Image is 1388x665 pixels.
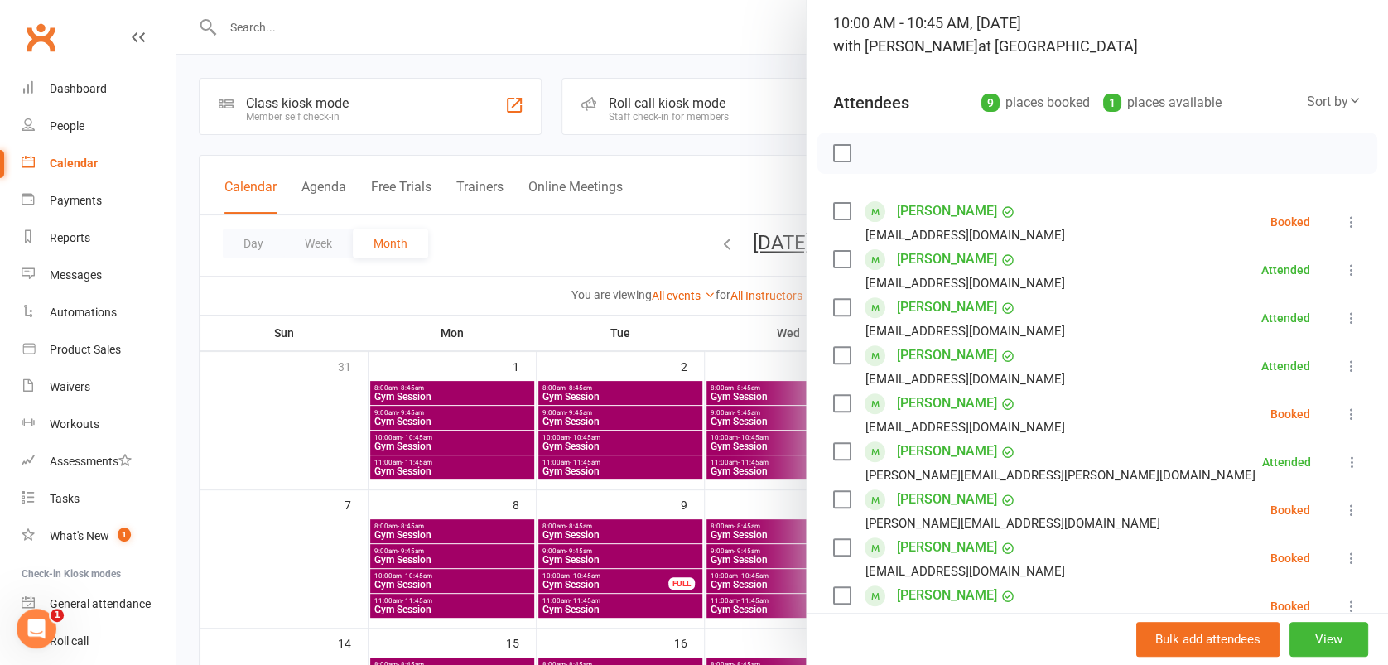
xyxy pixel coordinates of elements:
div: Sort by [1307,91,1361,113]
div: places booked [981,91,1090,114]
a: Clubworx [20,17,61,58]
div: People [50,119,84,133]
div: General attendance [50,597,151,610]
a: Tasks [22,480,175,518]
a: Roll call [22,623,175,660]
a: [PERSON_NAME] [897,486,997,513]
div: Messages [50,268,102,282]
div: What's New [50,529,109,542]
div: places available [1103,91,1222,114]
span: with [PERSON_NAME] [833,37,978,55]
div: [PERSON_NAME][EMAIL_ADDRESS][DOMAIN_NAME] [865,513,1160,534]
div: Calendar [50,157,98,170]
div: 1 [1103,94,1121,112]
div: Roll call [50,634,89,648]
button: Bulk add attendees [1136,622,1280,657]
div: Tasks [50,492,80,505]
div: Attended [1261,264,1310,276]
div: [EMAIL_ADDRESS][DOMAIN_NAME] [865,272,1065,294]
div: Waivers [50,380,90,393]
div: [EMAIL_ADDRESS][DOMAIN_NAME] [865,561,1065,582]
div: Attended [1261,312,1310,324]
div: Dashboard [50,82,107,95]
a: [PERSON_NAME] [897,582,997,609]
div: Booked [1270,552,1310,564]
div: [EMAIL_ADDRESS][DOMAIN_NAME] [865,320,1065,342]
div: [PERSON_NAME][EMAIL_ADDRESS][PERSON_NAME][DOMAIN_NAME] [865,465,1255,486]
div: [EMAIL_ADDRESS][DOMAIN_NAME] [865,417,1065,438]
a: [PERSON_NAME] [897,198,997,224]
iframe: Intercom live chat [17,609,56,648]
div: Payments [50,194,102,207]
div: 9 [981,94,1000,112]
div: Booked [1270,600,1310,612]
div: Reports [50,231,90,244]
a: Product Sales [22,331,175,369]
a: Automations [22,294,175,331]
a: [PERSON_NAME] [897,438,997,465]
div: Attendees [833,91,909,114]
div: [EMAIL_ADDRESS][DOMAIN_NAME] [865,609,1065,630]
a: Messages [22,257,175,294]
a: Reports [22,219,175,257]
a: [PERSON_NAME] [897,390,997,417]
a: Waivers [22,369,175,406]
a: [PERSON_NAME] [897,342,997,369]
div: [EMAIL_ADDRESS][DOMAIN_NAME] [865,369,1065,390]
div: Workouts [50,417,99,431]
a: What's New1 [22,518,175,555]
div: Attended [1261,360,1310,372]
div: Booked [1270,408,1310,420]
div: Automations [50,306,117,319]
a: Assessments [22,443,175,480]
span: at [GEOGRAPHIC_DATA] [978,37,1138,55]
a: General attendance kiosk mode [22,585,175,623]
span: 1 [51,609,64,622]
div: Booked [1270,216,1310,228]
div: 10:00 AM - 10:45 AM, [DATE] [833,12,1361,58]
a: Workouts [22,406,175,443]
div: Attended [1262,456,1311,468]
a: [PERSON_NAME] [897,294,997,320]
a: Dashboard [22,70,175,108]
div: Assessments [50,455,132,468]
button: View [1289,622,1368,657]
span: 1 [118,528,131,542]
a: People [22,108,175,145]
a: [PERSON_NAME] [897,246,997,272]
div: Booked [1270,504,1310,516]
a: Payments [22,182,175,219]
div: Product Sales [50,343,121,356]
a: [PERSON_NAME] [897,534,997,561]
a: Calendar [22,145,175,182]
div: [EMAIL_ADDRESS][DOMAIN_NAME] [865,224,1065,246]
